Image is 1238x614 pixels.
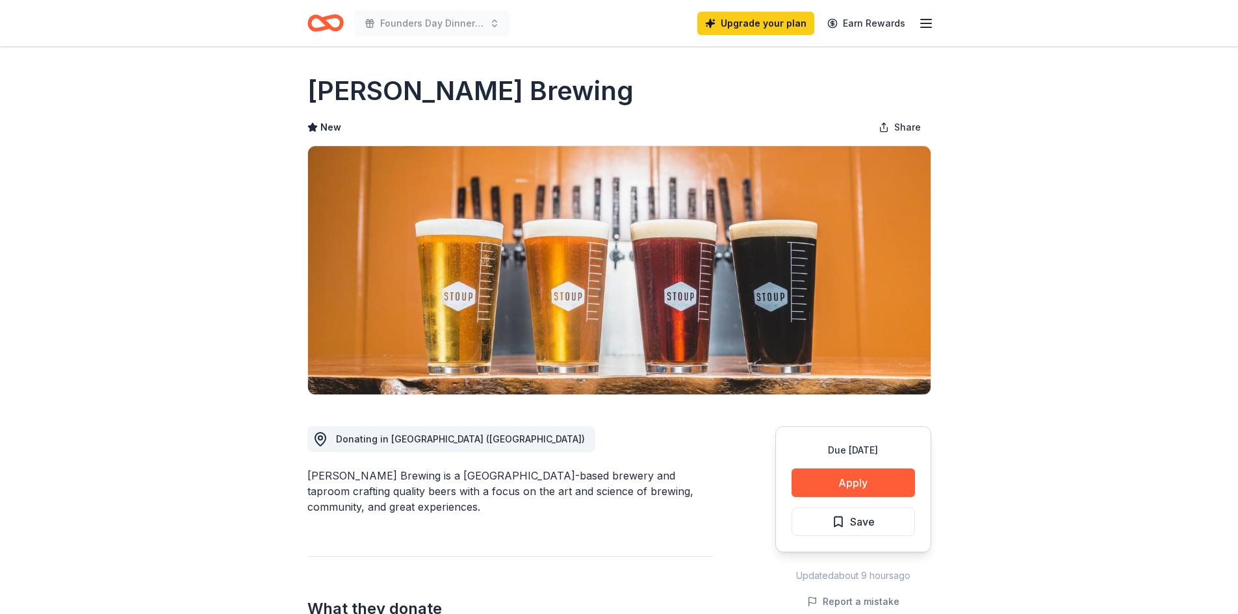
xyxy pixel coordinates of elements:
button: Apply [792,468,915,497]
button: Share [868,114,931,140]
span: New [320,120,341,135]
div: [PERSON_NAME] Brewing is a [GEOGRAPHIC_DATA]-based brewery and taproom crafting quality beers wit... [307,468,713,515]
h1: [PERSON_NAME] Brewing [307,73,634,109]
div: Due [DATE] [792,442,915,458]
a: Upgrade your plan [697,12,814,35]
a: Home [307,8,344,38]
img: Image for Stoup Brewing [308,146,931,394]
button: Founders Day Dinner and Auction [354,10,510,36]
span: Donating in [GEOGRAPHIC_DATA] ([GEOGRAPHIC_DATA]) [336,433,585,444]
a: Earn Rewards [819,12,913,35]
span: Save [850,513,875,530]
div: Updated about 9 hours ago [775,568,931,583]
span: Founders Day Dinner and Auction [380,16,484,31]
span: Share [894,120,921,135]
button: Report a mistake [807,594,899,609]
button: Save [792,507,915,536]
